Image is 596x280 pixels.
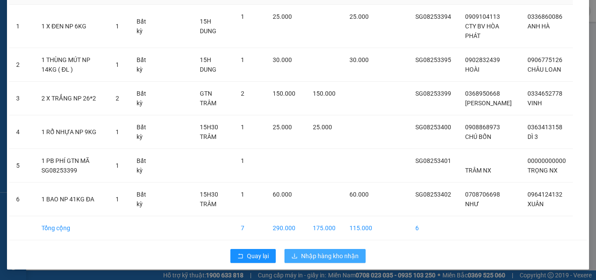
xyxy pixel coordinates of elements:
[527,56,562,63] span: 0906775126
[266,216,305,240] td: 290.000
[465,191,500,198] span: 0708706698
[7,7,21,17] span: Gửi:
[200,18,216,35] span: 15H DUNG
[415,124,451,131] span: SG08253400
[415,90,451,97] span: SG08253399
[200,191,218,207] span: 15H30 TRÂM
[527,23,550,30] span: ANH HÀ
[349,191,369,198] span: 60.000
[527,200,544,207] span: XUÂN
[408,216,458,240] td: 6
[116,61,119,68] span: 1
[34,82,109,115] td: 2 X TRẮNG NP 26*2
[465,124,500,131] span: 0908868973
[83,18,176,28] div: HIỀN
[465,13,500,20] span: 0909104113
[527,191,562,198] span: 0964124132
[465,133,491,140] span: CHÚ BỐN
[230,249,276,263] button: rollbackQuay lại
[130,149,158,183] td: Bất kỳ
[116,162,119,169] span: 1
[415,13,451,20] span: SG08253394
[116,128,119,135] span: 1
[527,13,562,20] span: 0336860086
[415,191,451,198] span: SG08253402
[465,200,479,207] span: NHƯ
[241,124,244,131] span: 1
[241,90,244,97] span: 2
[527,157,566,164] span: 00000000000
[82,55,144,76] span: Chưa [PERSON_NAME] :
[9,115,34,149] td: 4
[9,48,34,82] td: 2
[301,251,359,261] span: Nhập hàng kho nhận
[349,56,369,63] span: 30.000
[241,191,244,198] span: 1
[200,56,216,73] span: 15H DUNG
[34,5,109,48] td: 1 X ĐEN NP 6KG
[241,157,244,164] span: 1
[130,5,158,48] td: Bất kỳ
[83,8,104,17] span: Nhận:
[527,100,542,107] span: VINH
[527,167,558,174] span: TRỌNG NX
[273,124,292,131] span: 25.000
[83,7,176,18] div: [PERSON_NAME]
[527,66,561,73] span: CHÂU LOAN
[465,100,512,107] span: [PERSON_NAME]
[200,90,216,107] span: GTN TRÂM
[306,216,343,240] td: 175.000
[313,90,336,97] span: 150.000
[465,56,500,63] span: 0902832439
[34,216,109,240] td: Tổng cộng
[130,82,158,115] td: Bất kỳ
[130,183,158,216] td: Bất kỳ
[415,157,451,164] span: SG08253401
[116,23,119,30] span: 1
[82,55,177,76] div: 65.000
[9,82,34,115] td: 3
[527,133,538,140] span: DÌ 3
[34,183,109,216] td: 1 BAO NP 41KG ĐA
[527,90,562,97] span: 0334652778
[465,23,499,39] span: CTY BV HÒA PHÁT
[234,216,266,240] td: 7
[130,48,158,82] td: Bất kỳ
[34,149,109,183] td: 1 PB PHÍ GTN MÃ SG08253399
[465,167,491,174] span: TRÂM NX
[291,253,298,260] span: download
[247,251,269,261] span: Quay lại
[34,115,109,149] td: 1 RỔ NHỰA NP 9KG
[241,56,244,63] span: 1
[527,124,562,131] span: 0363413158
[343,216,379,240] td: 115.000
[237,253,243,260] span: rollback
[7,7,77,27] div: [PERSON_NAME]
[116,196,119,203] span: 1
[9,183,34,216] td: 6
[200,124,218,140] span: 15H30 TRÂM
[7,27,77,38] div: ANH
[34,48,109,82] td: 1 THÙNG MÚT NP 14KG ( ĐL )
[273,90,295,97] span: 150.000
[284,249,366,263] button: downloadNhập hàng kho nhận
[465,90,500,97] span: 0368950668
[9,149,34,183] td: 5
[273,56,292,63] span: 30.000
[116,95,119,102] span: 2
[313,124,332,131] span: 25.000
[130,115,158,149] td: Bất kỳ
[273,191,292,198] span: 60.000
[415,56,451,63] span: SG08253395
[465,66,480,73] span: HOÀI
[9,5,34,48] td: 1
